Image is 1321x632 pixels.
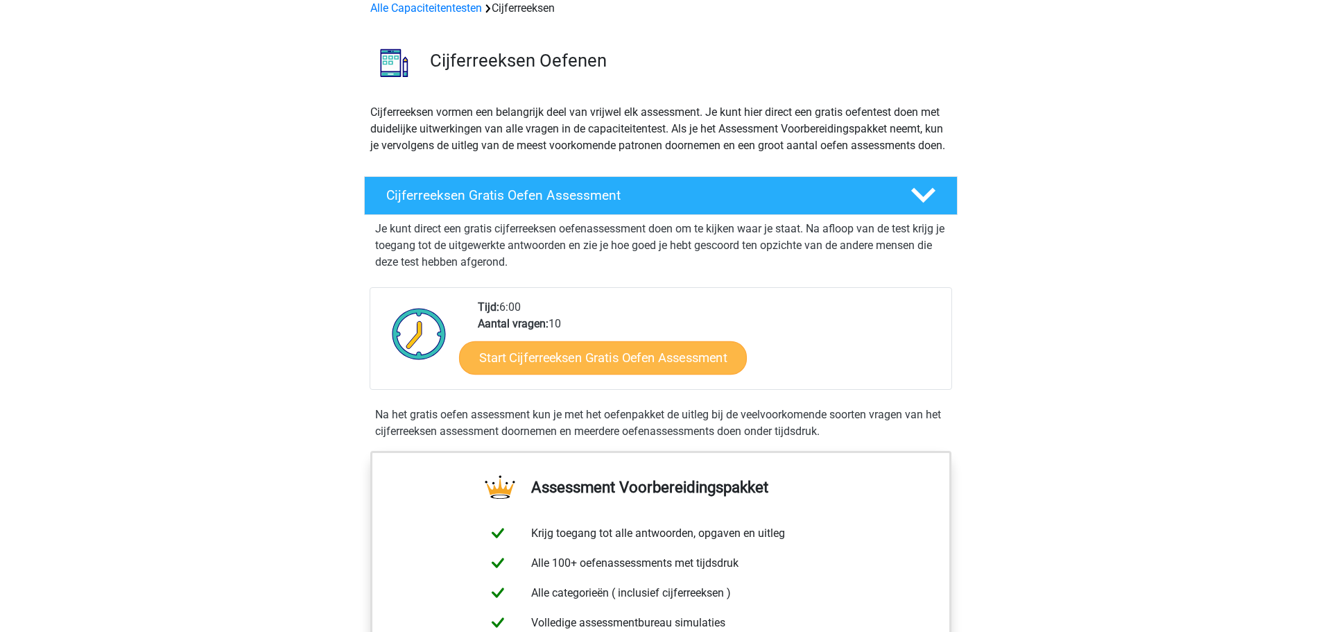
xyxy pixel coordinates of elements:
[365,33,424,92] img: cijferreeksen
[359,176,963,215] a: Cijferreeksen Gratis Oefen Assessment
[478,300,499,314] b: Tijd:
[370,1,482,15] a: Alle Capaciteitentesten
[478,317,549,330] b: Aantal vragen:
[386,187,888,203] h4: Cijferreeksen Gratis Oefen Assessment
[430,50,947,71] h3: Cijferreeksen Oefenen
[370,104,951,154] p: Cijferreeksen vormen een belangrijk deel van vrijwel elk assessment. Je kunt hier direct een grat...
[459,341,747,374] a: Start Cijferreeksen Gratis Oefen Assessment
[375,221,947,271] p: Je kunt direct een gratis cijferreeksen oefenassessment doen om te kijken waar je staat. Na afloo...
[384,299,454,368] img: Klok
[370,407,952,440] div: Na het gratis oefen assessment kun je met het oefenpakket de uitleg bij de veelvoorkomende soorte...
[467,299,951,389] div: 6:00 10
